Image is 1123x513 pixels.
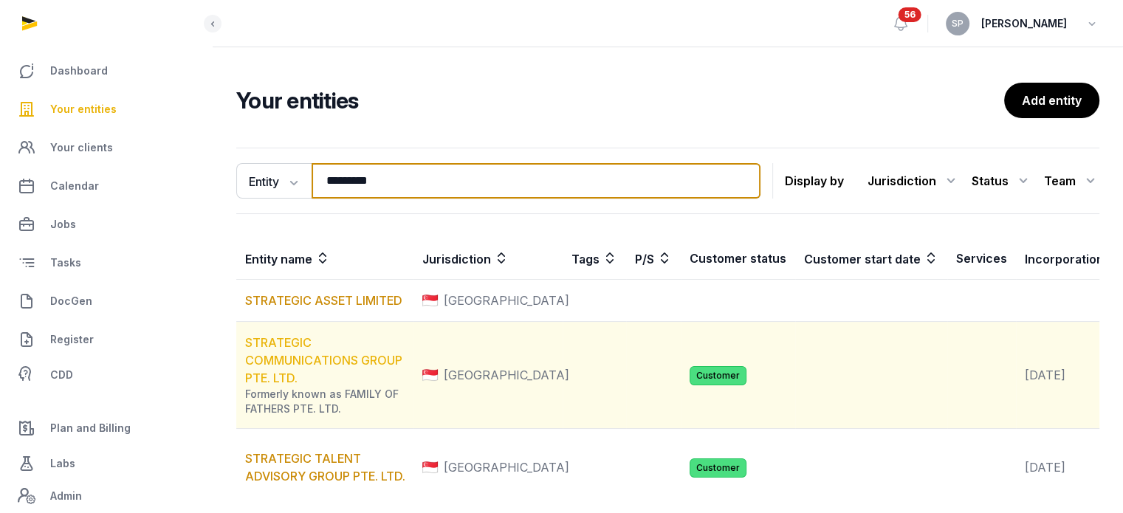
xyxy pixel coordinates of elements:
[12,360,200,390] a: CDD
[981,15,1067,32] span: [PERSON_NAME]
[444,292,569,309] span: [GEOGRAPHIC_DATA]
[50,254,81,272] span: Tasks
[972,169,1032,193] div: Status
[245,335,402,385] a: STRATEGIC COMMUNICATIONS GROUP PTE. LTD.
[50,366,73,384] span: CDD
[12,130,200,165] a: Your clients
[795,238,947,280] th: Customer start date
[50,62,108,80] span: Dashboard
[690,458,746,478] span: Customer
[785,169,844,193] p: Display by
[50,292,92,310] span: DocGen
[1004,83,1099,118] a: Add entity
[413,238,563,280] th: Jurisdiction
[50,487,82,505] span: Admin
[50,216,76,233] span: Jobs
[952,19,964,28] span: SP
[946,12,969,35] button: SP
[868,169,960,193] div: Jurisdiction
[50,100,117,118] span: Your entities
[690,366,746,385] span: Customer
[12,245,200,280] a: Tasks
[50,177,99,195] span: Calendar
[236,238,413,280] th: Entity name
[245,387,413,416] div: Formerly known as FAMILY OF FATHERS PTE. LTD.
[236,87,1004,114] h2: Your entities
[50,419,131,437] span: Plan and Billing
[1044,169,1099,193] div: Team
[245,451,405,483] a: STRATEGIC TALENT ADVISORY GROUP PTE. LTD.
[947,238,1016,280] th: Services
[236,163,312,199] button: Entity
[12,207,200,242] a: Jobs
[12,168,200,204] a: Calendar
[245,293,402,308] a: STRATEGIC ASSET LIMITED
[899,7,921,22] span: 56
[50,139,113,156] span: Your clients
[50,331,94,348] span: Register
[681,238,795,280] th: Customer status
[12,322,200,357] a: Register
[563,238,626,280] th: Tags
[12,283,200,319] a: DocGen
[444,366,569,384] span: [GEOGRAPHIC_DATA]
[12,446,200,481] a: Labs
[12,53,200,89] a: Dashboard
[50,455,75,472] span: Labs
[626,238,681,280] th: P/S
[444,458,569,476] span: [GEOGRAPHIC_DATA]
[12,92,200,127] a: Your entities
[12,410,200,446] a: Plan and Billing
[12,481,200,511] a: Admin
